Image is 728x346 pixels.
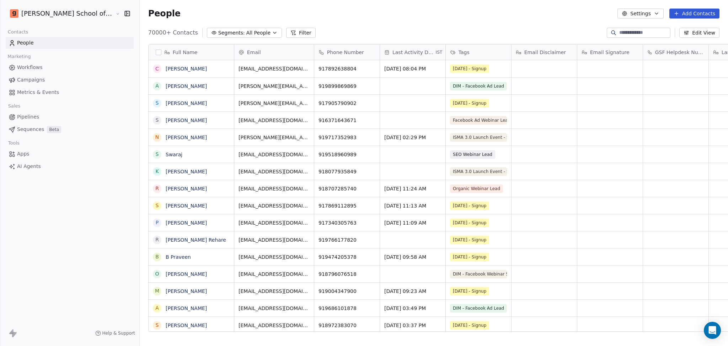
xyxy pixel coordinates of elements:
[148,8,181,19] span: People
[643,44,708,60] div: GSF Helpdesk Number
[6,86,134,98] a: Metrics & Events
[218,29,245,37] span: Segments:
[318,168,375,175] span: 918077935849
[450,150,495,159] span: SEO Webinar Lead
[173,49,198,56] span: Full Name
[436,49,443,55] span: IST
[9,7,111,20] button: [PERSON_NAME] School of Finance LLP
[17,126,44,133] span: Sequences
[239,253,310,261] span: [EMAIL_ADDRESS][DOMAIN_NAME]
[450,236,489,244] span: [DATE] - Signup
[239,83,310,90] span: [PERSON_NAME][EMAIL_ADDRESS][PERSON_NAME][DOMAIN_NAME]
[318,322,375,329] span: 918972383070
[392,49,434,56] span: Last Activity Date
[17,150,30,158] span: Apps
[239,65,310,72] span: [EMAIL_ADDRESS][DOMAIN_NAME]
[450,184,503,193] span: Organic Webinar Lead
[5,51,34,62] span: Marketing
[450,253,489,261] span: [DATE] - Signup
[239,288,310,295] span: [EMAIL_ADDRESS][DOMAIN_NAME]
[239,322,310,329] span: [EMAIL_ADDRESS][DOMAIN_NAME]
[166,220,207,226] a: [PERSON_NAME]
[155,287,159,295] div: M
[446,44,511,60] div: Tags
[318,202,375,209] span: 917869112895
[10,9,18,18] img: Goela%20School%20Logos%20(4).png
[166,100,207,106] a: [PERSON_NAME]
[5,138,22,148] span: Tools
[148,28,198,37] span: 70000+ Contacts
[166,169,207,174] a: [PERSON_NAME]
[6,74,134,86] a: Campaigns
[617,9,663,19] button: Settings
[166,83,207,89] a: [PERSON_NAME]
[380,44,445,60] div: Last Activity DateIST
[155,270,159,278] div: O
[384,185,441,192] span: [DATE] 11:24 AM
[669,9,719,19] button: Add Contacts
[155,304,159,312] div: A
[5,101,23,111] span: Sales
[318,185,375,192] span: 918707285740
[155,168,159,175] div: K
[239,168,310,175] span: [EMAIL_ADDRESS][DOMAIN_NAME]
[6,124,134,135] a: SequencesBeta
[17,163,41,170] span: AI Agents
[95,330,135,336] a: Help & Support
[318,305,375,312] span: 919686101878
[450,64,489,73] span: [DATE] - Signup
[524,49,566,56] span: Email Disclaimer
[155,65,159,73] div: C
[384,65,441,72] span: [DATE] 08:04 PM
[314,44,380,60] div: Phone Number
[155,321,159,329] div: S
[17,64,43,71] span: Workflows
[318,151,375,158] span: 919518960989
[47,126,61,133] span: Beta
[318,83,375,90] span: 919899869869
[450,116,507,125] span: Facebook Ad Webinar Lead
[318,134,375,141] span: 919717352983
[6,161,134,172] a: AI Agents
[512,44,577,60] div: Email Disclaimer
[384,134,441,141] span: [DATE] 02:29 PM
[318,288,375,295] span: 919004347900
[450,167,507,176] span: ISMA 3.0 Launch Event - Signup
[450,82,507,90] span: DIM - Facebook Ad Lead
[239,117,310,124] span: [EMAIL_ADDRESS][DOMAIN_NAME]
[17,113,39,121] span: Pipelines
[149,44,234,60] div: Full Name
[155,116,159,124] div: S
[239,151,310,158] span: [EMAIL_ADDRESS][DOMAIN_NAME]
[450,287,489,295] span: [DATE] - Signup
[384,202,441,209] span: [DATE] 11:13 AM
[239,185,310,192] span: [EMAIL_ADDRESS][DOMAIN_NAME]
[239,236,310,243] span: [EMAIL_ADDRESS][DOMAIN_NAME]
[704,322,721,339] div: Open Intercom Messenger
[450,321,489,330] span: [DATE] - Signup
[155,82,159,90] div: A
[166,323,207,328] a: [PERSON_NAME]
[384,253,441,261] span: [DATE] 09:58 AM
[450,219,489,227] span: [DATE] - Signup
[6,62,134,73] a: Workflows
[450,99,489,108] span: [DATE] - Signup
[166,305,207,311] a: [PERSON_NAME]
[239,134,310,141] span: [PERSON_NAME][EMAIL_ADDRESS][DOMAIN_NAME]
[239,305,310,312] span: [EMAIL_ADDRESS][DOMAIN_NAME]
[234,44,314,60] div: Email
[5,27,31,37] span: Contacts
[318,271,375,278] span: 918796076518
[17,39,34,47] span: People
[384,322,441,329] span: [DATE] 03:37 PM
[17,89,59,96] span: Metrics & Events
[459,49,470,56] span: Tags
[149,60,234,332] div: grid
[577,44,643,60] div: Email Signature
[318,236,375,243] span: 919766177820
[318,253,375,261] span: 919474205378
[156,219,159,226] div: P
[384,288,441,295] span: [DATE] 09:23 AM
[450,201,489,210] span: [DATE] - Signup
[239,271,310,278] span: [EMAIL_ADDRESS][DOMAIN_NAME]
